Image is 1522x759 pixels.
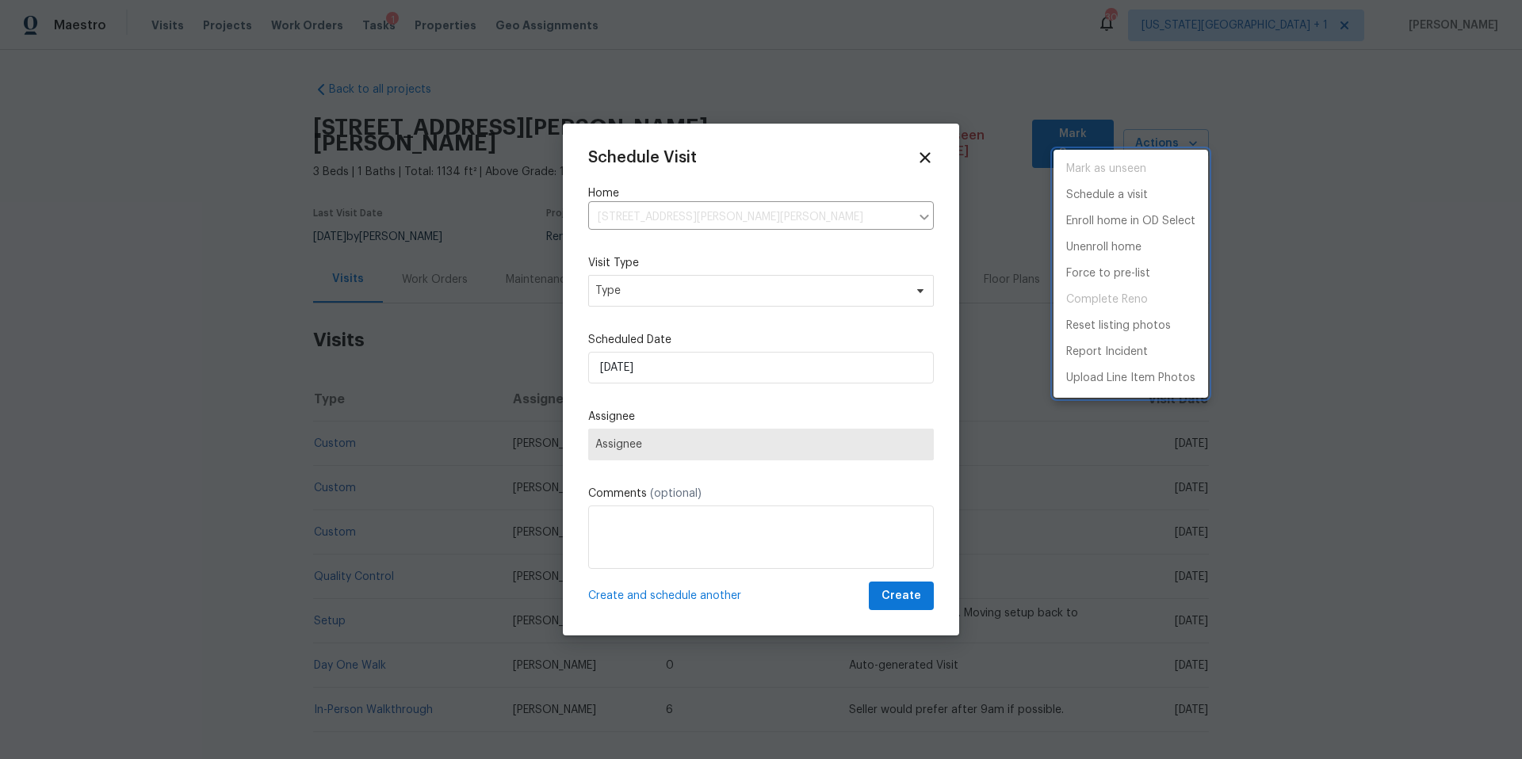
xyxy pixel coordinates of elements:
p: Reset listing photos [1066,318,1171,334]
p: Enroll home in OD Select [1066,213,1195,230]
p: Report Incident [1066,344,1148,360]
p: Unenroll home [1066,239,1141,256]
p: Force to pre-list [1066,265,1150,282]
p: Schedule a visit [1066,187,1148,204]
p: Upload Line Item Photos [1066,370,1195,387]
span: Project is already completed [1054,287,1208,313]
